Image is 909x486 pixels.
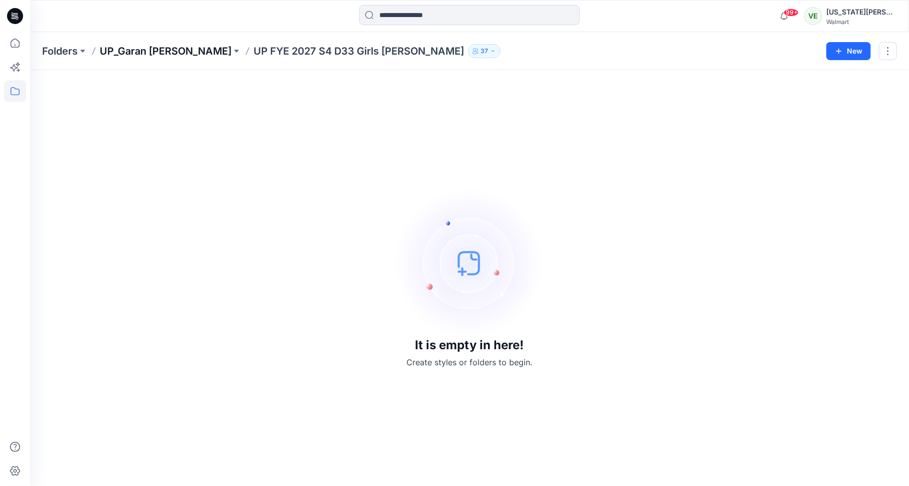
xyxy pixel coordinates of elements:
[784,9,799,17] span: 99+
[415,338,524,352] h3: It is empty in here!
[394,188,545,338] img: empty-state-image.svg
[254,44,464,58] p: UP FYE 2027 S4 D33 Girls [PERSON_NAME]
[100,44,232,58] a: UP_Garan [PERSON_NAME]
[407,356,533,368] p: Create styles or folders to begin.
[468,44,501,58] button: 37
[826,42,871,60] button: New
[826,18,896,26] div: Walmart
[804,7,822,25] div: VE
[42,44,78,58] a: Folders
[481,46,488,57] p: 37
[826,6,896,18] div: [US_STATE][PERSON_NAME]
